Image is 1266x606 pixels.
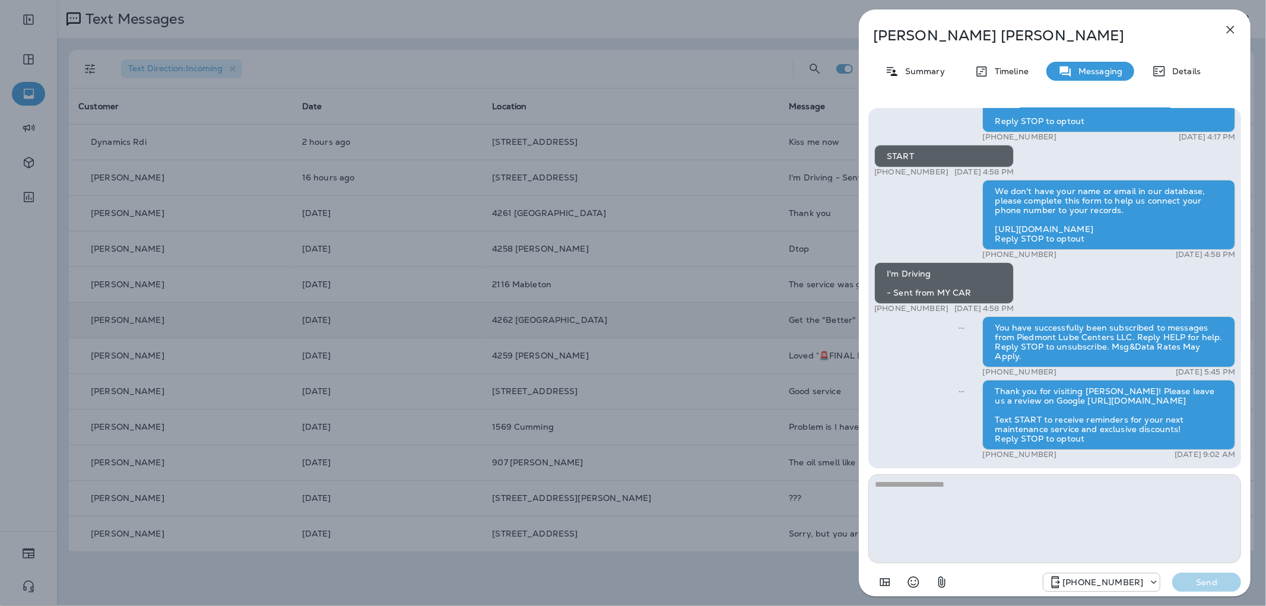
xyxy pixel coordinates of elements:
p: [DATE] 5:45 PM [1176,367,1235,377]
span: Sent [959,385,964,396]
div: Thank you for visiting [PERSON_NAME]! Please leave us a review on Google [URL][DOMAIN_NAME] Text ... [982,380,1235,450]
p: [DATE] 4:58 PM [954,167,1014,177]
p: Timeline [989,66,1029,76]
p: Summary [899,66,945,76]
button: Add in a premade template [873,570,897,594]
p: [PHONE_NUMBER] [982,132,1056,142]
div: We don't have your name or email in our database, please complete this form to help us connect yo... [982,180,1235,250]
p: [PERSON_NAME] [PERSON_NAME] [873,27,1197,44]
p: [PHONE_NUMBER] [982,450,1056,459]
div: START [874,145,1014,167]
p: [PHONE_NUMBER] [874,304,948,313]
button: Select an emoji [902,570,925,594]
p: [DATE] 9:02 AM [1175,450,1235,459]
p: Messaging [1073,66,1122,76]
p: [PHONE_NUMBER] [982,367,1056,377]
p: [DATE] 4:58 PM [1176,250,1235,259]
p: [PHONE_NUMBER] [874,167,948,177]
div: I'm Driving - Sent from MY CAR [874,262,1014,304]
p: [PHONE_NUMBER] [982,250,1056,259]
p: [DATE] 4:58 PM [954,304,1014,313]
p: Details [1166,66,1201,76]
span: Sent [959,322,964,332]
p: [PHONE_NUMBER] [1062,578,1143,587]
p: [DATE] 4:17 PM [1179,132,1235,142]
div: +1 (470) 480-0229 [1043,575,1160,589]
div: You have successfully been subscribed to messages from Piedmont Lube Centers LLC. Reply HELP for ... [982,316,1235,367]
